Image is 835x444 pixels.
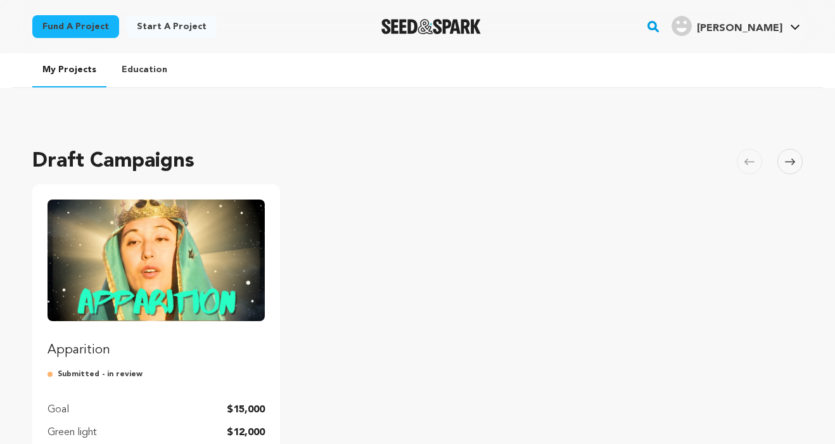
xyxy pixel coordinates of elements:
img: user.png [672,16,692,36]
a: Haruko F.'s Profile [669,13,803,36]
a: Seed&Spark Homepage [381,19,481,34]
span: [PERSON_NAME] [697,23,782,34]
p: Goal [48,402,69,417]
a: Fund a project [32,15,119,38]
img: submitted-for-review.svg [48,369,58,379]
a: Fund Apparition [48,200,265,359]
p: Green light [48,425,97,440]
a: Education [112,53,177,86]
p: $12,000 [227,425,265,440]
p: $15,000 [227,402,265,417]
a: My Projects [32,53,106,87]
img: Seed&Spark Logo Dark Mode [381,19,481,34]
span: Haruko F.'s Profile [669,13,803,40]
a: Start a project [127,15,217,38]
p: Submitted - in review [48,369,265,379]
div: Haruko F.'s Profile [672,16,782,36]
p: Apparition [48,341,265,359]
h2: Draft Campaigns [32,146,194,177]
